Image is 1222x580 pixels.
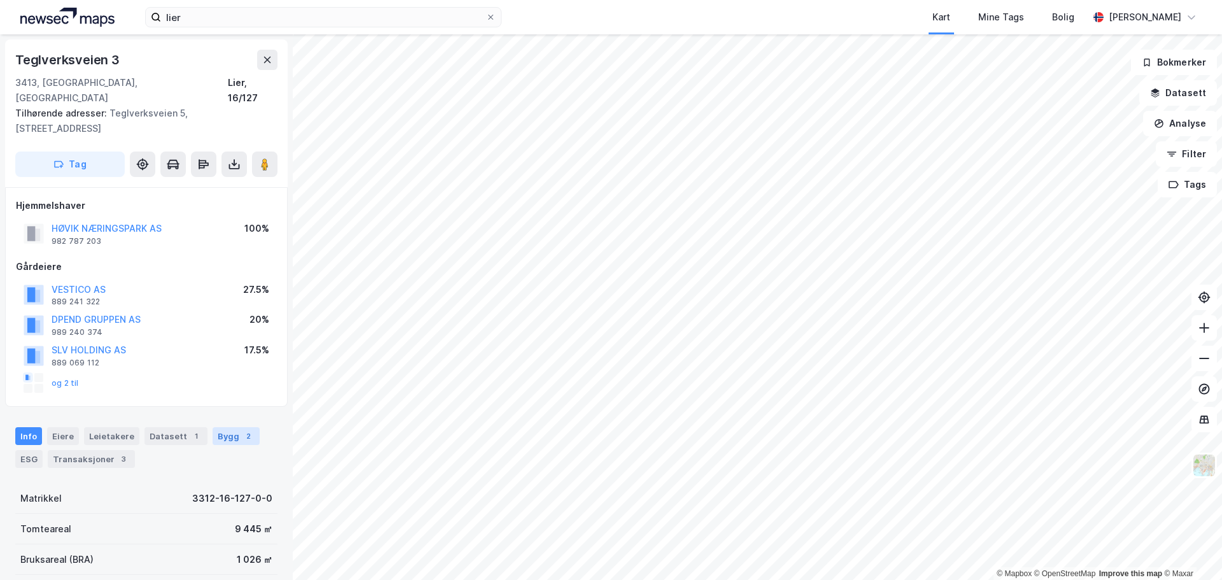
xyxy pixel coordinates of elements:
[1158,519,1222,580] iframe: Chat Widget
[190,430,202,442] div: 1
[1192,453,1216,477] img: Z
[15,450,43,468] div: ESG
[15,50,122,70] div: Teglverksveien 3
[52,358,99,368] div: 889 069 112
[20,8,115,27] img: logo.a4113a55bc3d86da70a041830d287a7e.svg
[52,297,100,307] div: 889 241 322
[20,552,94,567] div: Bruksareal (BRA)
[1158,172,1217,197] button: Tags
[213,427,260,445] div: Bygg
[242,430,255,442] div: 2
[249,312,269,327] div: 20%
[1052,10,1074,25] div: Bolig
[15,427,42,445] div: Info
[48,450,135,468] div: Transaksjoner
[144,427,207,445] div: Datasett
[117,453,130,465] div: 3
[244,221,269,236] div: 100%
[20,521,71,537] div: Tomteareal
[932,10,950,25] div: Kart
[1034,569,1096,578] a: OpenStreetMap
[16,259,277,274] div: Gårdeiere
[1143,111,1217,136] button: Analyse
[1131,50,1217,75] button: Bokmerker
[15,75,228,106] div: 3413, [GEOGRAPHIC_DATA], [GEOGRAPHIC_DATA]
[978,10,1024,25] div: Mine Tags
[47,427,79,445] div: Eiere
[16,198,277,213] div: Hjemmelshaver
[15,152,125,177] button: Tag
[20,491,62,506] div: Matrikkel
[1158,519,1222,580] div: Kontrollprogram for chat
[244,343,269,358] div: 17.5%
[192,491,272,506] div: 3312-16-127-0-0
[52,236,101,246] div: 982 787 203
[1139,80,1217,106] button: Datasett
[15,106,267,136] div: Teglverksveien 5, [STREET_ADDRESS]
[1099,569,1162,578] a: Improve this map
[235,521,272,537] div: 9 445 ㎡
[237,552,272,567] div: 1 026 ㎡
[243,282,269,297] div: 27.5%
[15,108,109,118] span: Tilhørende adresser:
[161,8,486,27] input: Søk på adresse, matrikkel, gårdeiere, leietakere eller personer
[1156,141,1217,167] button: Filter
[1109,10,1181,25] div: [PERSON_NAME]
[84,427,139,445] div: Leietakere
[997,569,1032,578] a: Mapbox
[228,75,277,106] div: Lier, 16/127
[52,327,102,337] div: 989 240 374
